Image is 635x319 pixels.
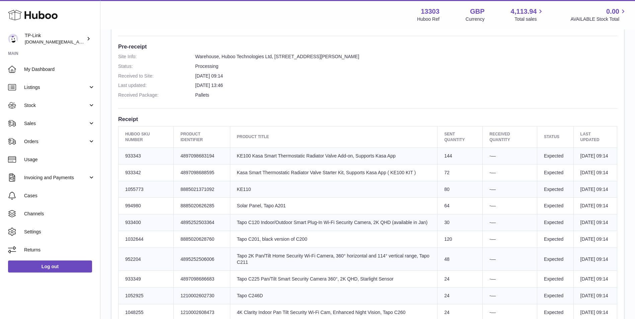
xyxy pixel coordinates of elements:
[24,229,95,235] span: Settings
[438,231,483,248] td: 120
[118,231,174,248] td: 1032644
[174,126,230,147] th: Product Identifier
[573,248,617,271] td: [DATE] 09:14
[195,92,617,98] dd: Pallets
[537,181,573,198] td: Expected
[606,7,619,16] span: 0.00
[483,271,537,287] td: -—
[118,92,195,98] dt: Received Package:
[24,156,95,163] span: Usage
[118,147,174,164] td: 933343
[174,287,230,304] td: 1210002602730
[174,198,230,214] td: 8885020626285
[573,231,617,248] td: [DATE] 09:14
[483,181,537,198] td: -—
[24,84,88,91] span: Listings
[483,214,537,231] td: -—
[174,231,230,248] td: 8885020628760
[118,214,174,231] td: 933400
[483,147,537,164] td: -—
[8,260,92,273] a: Log out
[174,164,230,181] td: 4897098688595
[514,16,544,22] span: Total sales
[118,63,195,70] dt: Status:
[537,198,573,214] td: Expected
[537,248,573,271] td: Expected
[118,115,617,123] h3: Receipt
[483,126,537,147] th: Received Quantity
[24,211,95,217] span: Channels
[195,73,617,79] dd: [DATE] 09:14
[466,16,485,22] div: Currency
[573,164,617,181] td: [DATE] 09:14
[118,181,174,198] td: 1055773
[537,147,573,164] td: Expected
[24,120,88,127] span: Sales
[573,271,617,287] td: [DATE] 09:14
[118,248,174,271] td: 952204
[230,198,438,214] td: Solar Panel, Tapo A201
[230,181,438,198] td: KE110
[174,147,230,164] td: 4897098683194
[230,231,438,248] td: Tapo C201, black version of C200
[174,181,230,198] td: 8885021371092
[573,147,617,164] td: [DATE] 09:14
[25,32,85,45] div: TP-Link
[573,126,617,147] th: Last updated
[573,181,617,198] td: [DATE] 09:14
[438,214,483,231] td: 30
[537,231,573,248] td: Expected
[230,164,438,181] td: Kasa Smart Thermostatic Radiator Valve Starter Kit, Supports Kasa App ( KE100 KIT )
[483,287,537,304] td: -—
[118,82,195,89] dt: Last updated:
[421,7,440,16] strong: 13303
[118,73,195,79] dt: Received to Site:
[118,126,174,147] th: Huboo SKU Number
[537,271,573,287] td: Expected
[483,248,537,271] td: -—
[118,198,174,214] td: 994980
[118,287,174,304] td: 1052925
[118,271,174,287] td: 933349
[438,198,483,214] td: 64
[230,271,438,287] td: Tapo C225 Pan/Tilt Smart Security Camera 360°, 2K QHD, Starlight Sensor
[470,7,484,16] strong: GBP
[230,248,438,271] td: Tapo 2K Pan/Tilt Home Security Wi-Fi Camera, 360° horizontal and 114° vertical range, Tapo C211
[24,175,88,181] span: Invoicing and Payments
[537,164,573,181] td: Expected
[25,39,133,44] span: [DOMAIN_NAME][EMAIL_ADDRESS][DOMAIN_NAME]
[537,214,573,231] td: Expected
[438,287,483,304] td: 24
[483,231,537,248] td: -—
[573,214,617,231] td: [DATE] 09:14
[195,63,617,70] dd: Processing
[118,43,617,50] h3: Pre-receipt
[24,102,88,109] span: Stock
[511,7,537,16] span: 4,113.94
[483,164,537,181] td: -—
[230,214,438,231] td: Tapo C120 Indoor/Outdoor Smart Plug-In Wi-Fi Security Camera, 2K QHD (available in Jan)
[438,248,483,271] td: 48
[511,7,545,22] a: 4,113.94 Total sales
[24,66,95,73] span: My Dashboard
[573,287,617,304] td: [DATE] 09:14
[438,181,483,198] td: 80
[24,247,95,253] span: Returns
[8,34,18,44] img: siyu.wang@tp-link.com
[417,16,440,22] div: Huboo Ref
[438,126,483,147] th: Sent Quantity
[24,138,88,145] span: Orders
[438,271,483,287] td: 24
[118,164,174,181] td: 933342
[174,271,230,287] td: 4897098686683
[195,82,617,89] dd: [DATE] 13:46
[230,287,438,304] td: Tapo C246D
[537,126,573,147] th: Status
[230,147,438,164] td: KE100 Kasa Smart Thermostatic Radiator Valve Add-on, Supports Kasa App
[174,248,230,271] td: 4895252506006
[195,54,617,60] dd: Warehouse, Huboo Technologies Ltd, [STREET_ADDRESS][PERSON_NAME]
[24,193,95,199] span: Cases
[570,7,627,22] a: 0.00 AVAILABLE Stock Total
[438,147,483,164] td: 144
[573,198,617,214] td: [DATE] 09:14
